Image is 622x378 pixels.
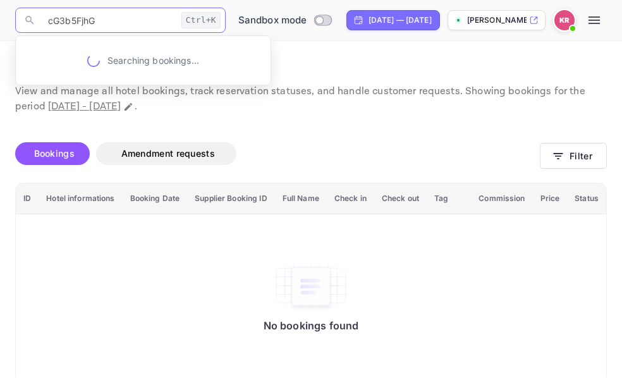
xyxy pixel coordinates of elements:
img: Kobus Roux [554,10,575,30]
button: Filter [540,143,607,169]
div: [DATE] — [DATE] [369,15,432,26]
span: Amendment requests [121,148,215,159]
th: Check in [327,183,374,214]
div: Switch to Production mode [233,13,336,28]
th: Status [567,183,606,214]
div: Ctrl+K [181,12,221,28]
th: ID [16,183,39,214]
button: Change date range [122,101,135,113]
p: Searching bookings... [107,54,199,67]
p: View and manage all hotel bookings, track reservation statuses, and handle customer requests. Sho... [15,84,607,114]
th: Tag [427,183,471,214]
span: Bookings [34,148,75,159]
input: Search (e.g. bookings, documentation) [40,8,176,33]
th: Price [533,183,568,214]
div: account-settings tabs [15,142,540,165]
th: Supplier Booking ID [187,183,274,214]
img: No bookings found [273,260,349,313]
th: Booking Date [123,183,188,214]
th: Full Name [275,183,327,214]
p: [PERSON_NAME]-unbrg.[PERSON_NAME]... [467,15,527,26]
th: Hotel informations [39,183,122,214]
p: No bookings found [264,319,359,332]
p: Bookings [15,56,607,82]
th: Commission [471,183,532,214]
span: [DATE] - [DATE] [48,100,121,113]
th: Check out [374,183,427,214]
span: Sandbox mode [238,13,307,28]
